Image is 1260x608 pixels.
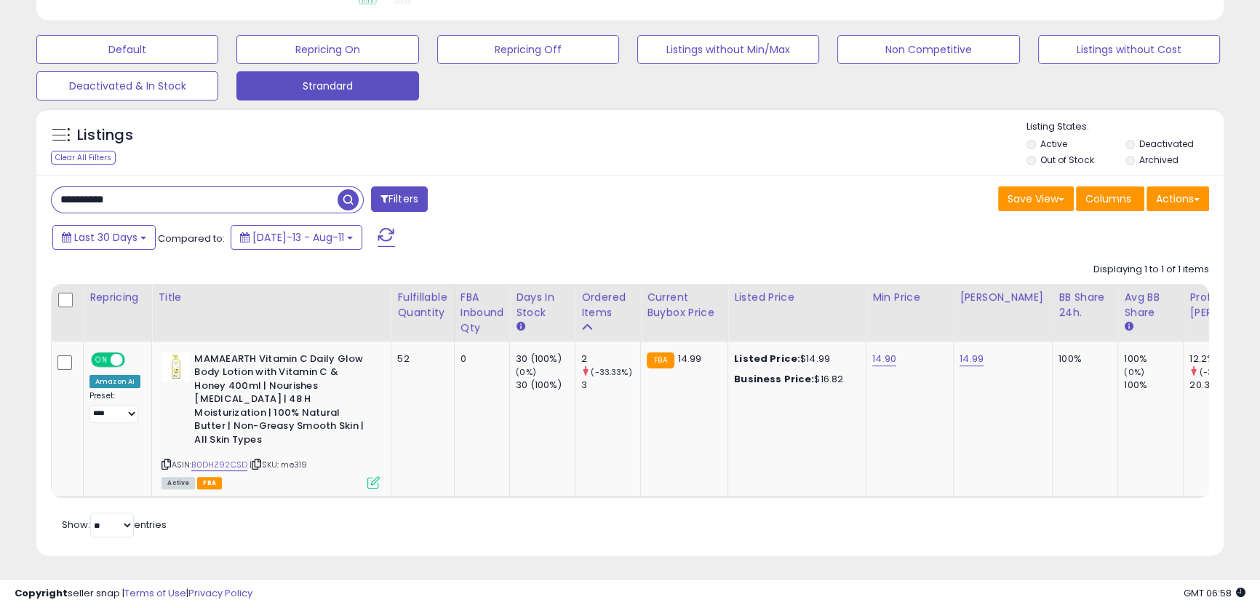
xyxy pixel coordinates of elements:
[734,352,855,366] div: $14.99
[89,290,145,305] div: Repricing
[734,372,814,386] b: Business Price:
[51,151,116,165] div: Clear All Filters
[236,71,418,100] button: Strandard
[734,352,800,366] b: Listed Price:
[460,352,499,366] div: 0
[1124,290,1177,320] div: Avg BB Share
[15,587,252,601] div: seller snap | |
[162,352,191,382] img: 31huluhobyL._SL40_.jpg
[872,290,947,305] div: Min Price
[52,225,156,250] button: Last 30 Days
[516,290,569,320] div: Days In Stock
[36,35,218,64] button: Default
[89,375,140,388] div: Amazon AI
[460,290,504,336] div: FBA inbound Qty
[516,352,575,366] div: 30 (100%)
[36,71,218,100] button: Deactivated & In Stock
[734,290,860,305] div: Listed Price
[15,586,68,600] strong: Copyright
[437,35,619,64] button: Repricing Off
[158,232,225,245] span: Compared to:
[1040,154,1093,166] label: Out of Stock
[231,225,362,250] button: [DATE]-13 - Aug-11
[1124,352,1183,366] div: 100%
[162,352,380,488] div: ASIN:
[188,586,252,600] a: Privacy Policy
[837,35,1019,64] button: Non Competitive
[371,186,428,212] button: Filters
[77,125,133,146] h5: Listings
[89,391,140,424] div: Preset:
[1040,138,1067,150] label: Active
[92,353,111,366] span: ON
[1085,192,1131,206] span: Columns
[516,379,575,392] div: 30 (100%)
[1124,320,1133,333] small: Avg BB Share.
[158,290,385,305] div: Title
[516,366,536,378] small: (0%)
[397,352,442,366] div: 52
[581,352,640,366] div: 2
[998,186,1074,211] button: Save View
[1199,366,1240,378] small: (-39.99%)
[252,230,344,245] span: [DATE]-13 - Aug-11
[191,459,247,471] a: B0DHZ92CSD
[1058,352,1107,366] div: 100%
[581,379,640,392] div: 3
[872,352,896,366] a: 14.90
[1058,290,1112,320] div: BB Share 24h.
[1038,35,1220,64] button: Listings without Cost
[1139,154,1179,166] label: Archived
[194,352,371,451] b: MAMAEARTH Vitamin C Daily Glow Body Lotion with Vitamin C & Honey 400ml | Nourishes [MEDICAL_DATA...
[1124,379,1183,392] div: 100%
[1124,366,1144,378] small: (0%)
[1026,120,1224,134] p: Listing States:
[960,290,1046,305] div: [PERSON_NAME]
[123,353,146,366] span: OFF
[1139,138,1194,150] label: Deactivated
[637,35,819,64] button: Listings without Min/Max
[62,518,167,532] span: Show: entries
[734,373,855,386] div: $16.82
[647,290,722,320] div: Current Buybox Price
[516,320,525,333] small: Days In Stock.
[162,477,195,489] span: All listings currently available for purchase on Amazon
[591,366,631,378] small: (-33.33%)
[397,290,447,320] div: Fulfillable Quantity
[1076,186,1144,211] button: Columns
[1184,586,1245,600] span: 2025-09-11 06:58 GMT
[236,35,418,64] button: Repricing On
[124,586,186,600] a: Terms of Use
[1147,186,1209,211] button: Actions
[647,352,674,368] small: FBA
[581,290,634,320] div: Ordered Items
[74,230,137,245] span: Last 30 Days
[197,477,222,489] span: FBA
[678,352,702,366] span: 14.99
[1093,263,1209,277] div: Displaying 1 to 1 of 1 items
[250,459,307,470] span: | SKU: me319
[960,352,984,366] a: 14.99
